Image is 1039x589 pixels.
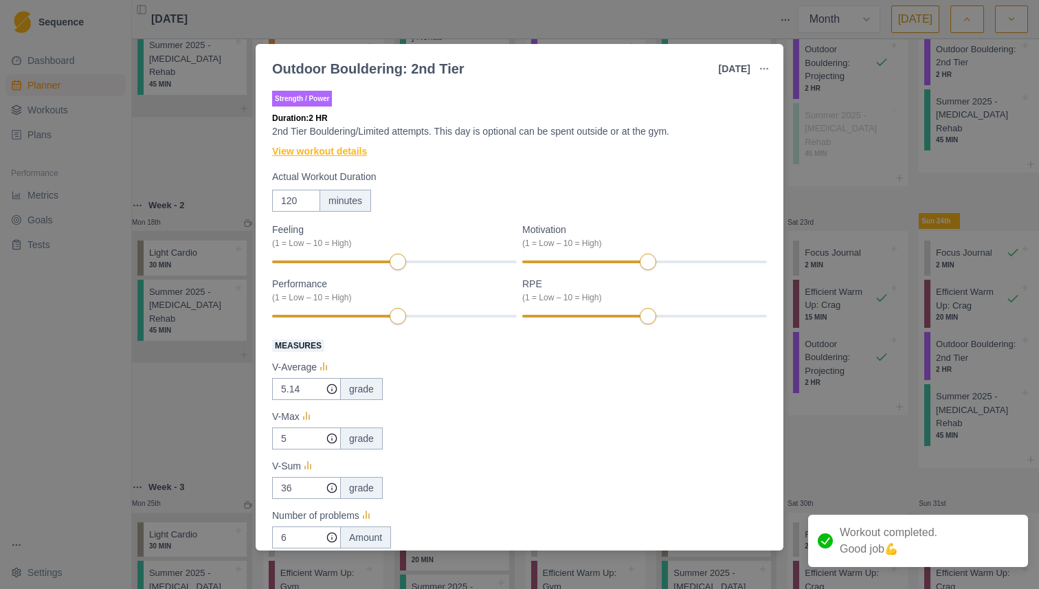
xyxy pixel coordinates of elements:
div: grade [340,427,383,449]
label: Motivation [522,223,759,249]
a: View workout details [272,144,367,159]
div: (1 = Low – 10 = High) [522,237,759,249]
p: Number of problems [272,509,359,523]
p: V-Average [272,360,317,375]
div: minutes [320,190,371,212]
label: Actual Workout Duration [272,170,759,184]
label: RPE [522,277,759,304]
p: Workout completed. Good job 💪 [840,524,937,557]
label: Performance [272,277,509,304]
div: (1 = Low – 10 = High) [522,291,759,304]
div: Amount [340,526,391,548]
div: Outdoor Bouldering: 2nd Tier [272,58,465,79]
span: Measures [272,340,324,352]
div: (1 = Low – 10 = High) [272,237,509,249]
p: [DATE] [719,62,750,76]
p: Strength / Power [272,91,332,107]
div: (1 = Low – 10 = High) [272,291,509,304]
p: Duration: 2 HR [272,112,767,124]
p: V-Sum [272,459,301,474]
div: grade [340,378,383,400]
div: grade [340,477,383,499]
p: 2nd Tier Bouldering/Limited attempts. This day is optional can be spent outside or at the gym. [272,124,767,139]
p: V-Max [272,410,300,424]
label: Feeling [272,223,509,249]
